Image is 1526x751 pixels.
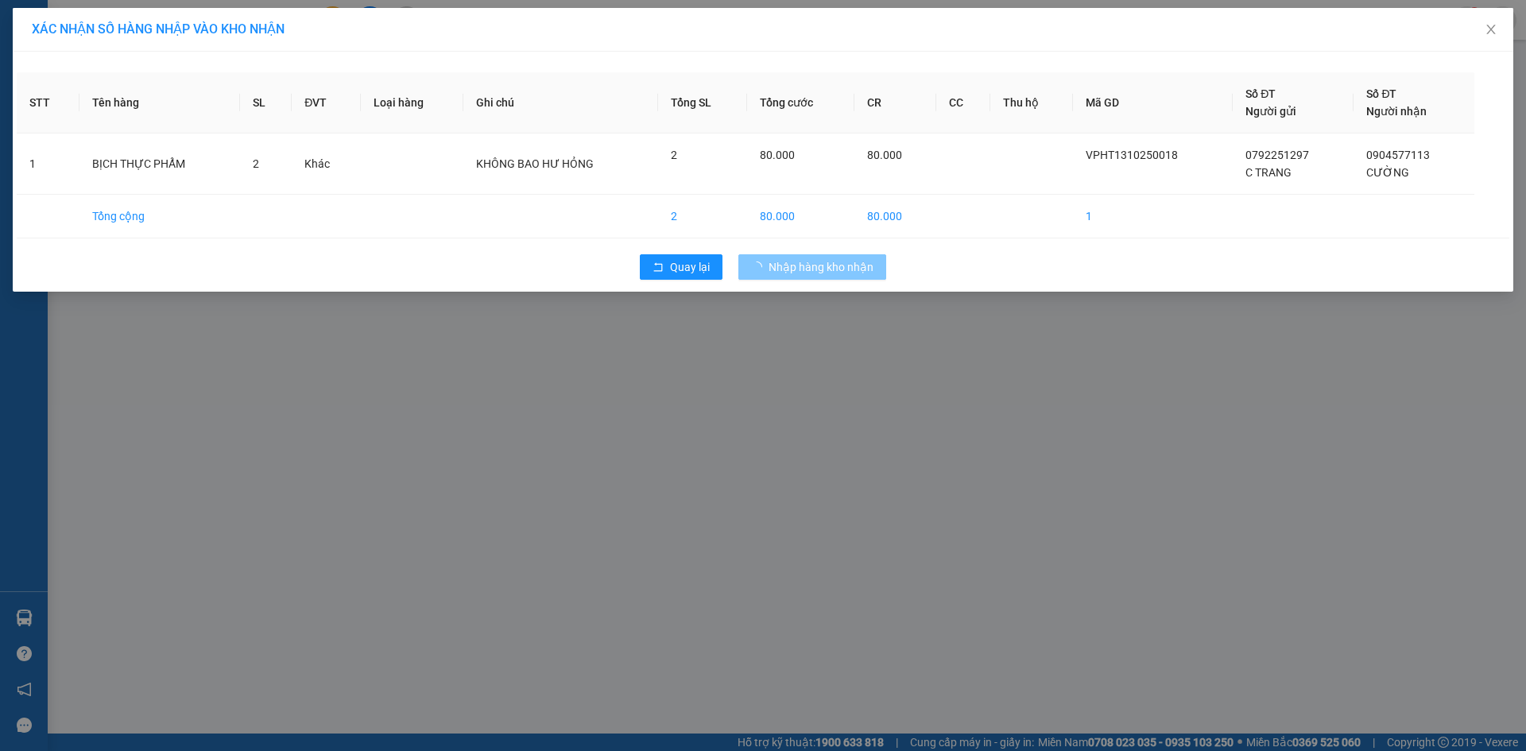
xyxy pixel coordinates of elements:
span: XÁC NHẬN SỐ HÀNG NHẬP VÀO KHO NHẬN [32,21,285,37]
span: rollback [653,261,664,274]
span: CƯỜNG [1366,166,1409,179]
td: Khác [292,134,361,195]
td: 1 [1073,195,1233,238]
td: BỊCH THỰC PHẨM [79,134,240,195]
span: Người nhận [1366,105,1427,118]
button: Nhập hàng kho nhận [738,254,886,280]
th: CR [854,72,936,134]
button: rollbackQuay lại [640,254,722,280]
span: loading [751,261,769,273]
span: close [1485,23,1497,36]
span: 2 [671,149,677,161]
button: Close [1469,8,1513,52]
th: CC [936,72,990,134]
th: Mã GD [1073,72,1233,134]
th: Loại hàng [361,72,463,134]
span: C TRANG [1245,166,1292,179]
td: 1 [17,134,79,195]
td: 2 [658,195,748,238]
th: STT [17,72,79,134]
li: In ngày: 14:32 13/10 [8,118,175,140]
span: Nhập hàng kho nhận [769,258,873,276]
span: Người gửi [1245,105,1296,118]
span: 0904577113 [1366,149,1430,161]
th: Tổng cước [747,72,854,134]
span: Số ĐT [1366,87,1396,100]
span: 80.000 [867,149,902,161]
td: 80.000 [747,195,854,238]
span: VPHT1310250018 [1086,149,1178,161]
th: Thu hộ [990,72,1074,134]
span: Số ĐT [1245,87,1276,100]
th: Tổng SL [658,72,748,134]
span: 0792251297 [1245,149,1309,161]
td: 80.000 [854,195,936,238]
th: Tên hàng [79,72,240,134]
span: KHÔNG BAO HƯ HỎNG [476,157,594,170]
img: logo.jpg [8,8,95,95]
span: 2 [253,157,259,170]
td: Tổng cộng [79,195,240,238]
li: Thảo [PERSON_NAME] [8,95,175,118]
span: Quay lại [670,258,710,276]
th: ĐVT [292,72,361,134]
span: 80.000 [760,149,795,161]
th: Ghi chú [463,72,657,134]
th: SL [240,72,292,134]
